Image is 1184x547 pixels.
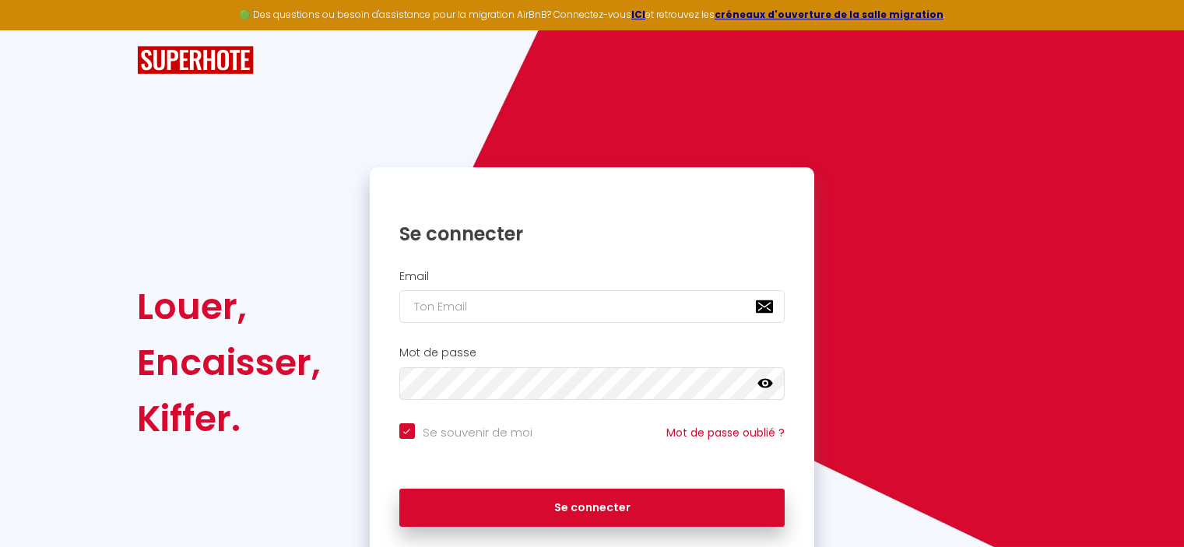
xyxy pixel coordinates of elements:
a: créneaux d'ouverture de la salle migration [715,8,943,21]
div: Kiffer. [137,391,321,447]
h2: Mot de passe [399,346,785,359]
h2: Email [399,270,785,283]
a: ICI [631,8,645,21]
div: Encaisser, [137,335,321,391]
input: Ton Email [399,290,785,323]
div: Louer, [137,279,321,335]
button: Se connecter [399,489,785,528]
h1: Se connecter [399,222,785,246]
a: Mot de passe oublié ? [666,425,785,440]
img: SuperHote logo [137,46,254,75]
